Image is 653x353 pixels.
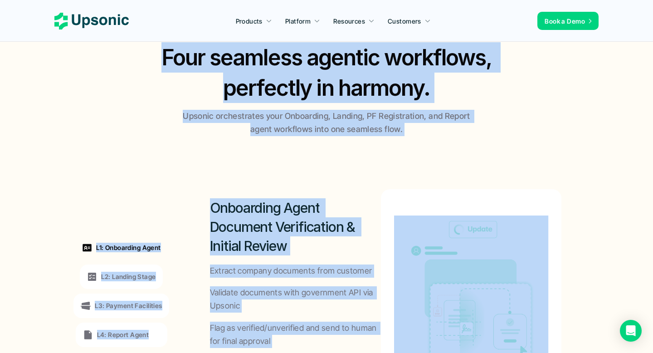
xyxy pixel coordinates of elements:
p: L4: Report Agent [97,330,149,339]
p: Extract company documents from customer [210,265,372,278]
h2: Onboarding Agent Document Verification & Initial Review [210,198,381,255]
a: Products [230,13,278,29]
p: Validate documents with government API via Upsonic [210,286,381,313]
p: L1: Onboarding Agent [96,243,161,252]
p: Upsonic orchestrates your Onboarding, Landing, PF Registration, and Report agent workflows into o... [179,110,474,136]
p: Platform [285,16,311,26]
p: Flag as verified/unverified and send to human for final approval [210,322,381,348]
p: L2: Landing Stage [101,272,156,281]
p: Book a Demo [545,16,585,26]
p: Resources [333,16,365,26]
a: Book a Demo [537,12,599,30]
p: Products [236,16,263,26]
p: Customers [388,16,421,26]
p: L3: Payment Facilities [95,301,162,310]
div: Open Intercom Messenger [620,320,642,342]
h2: Four seamless agentic workflows, perfectly in harmony. [152,42,501,103]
